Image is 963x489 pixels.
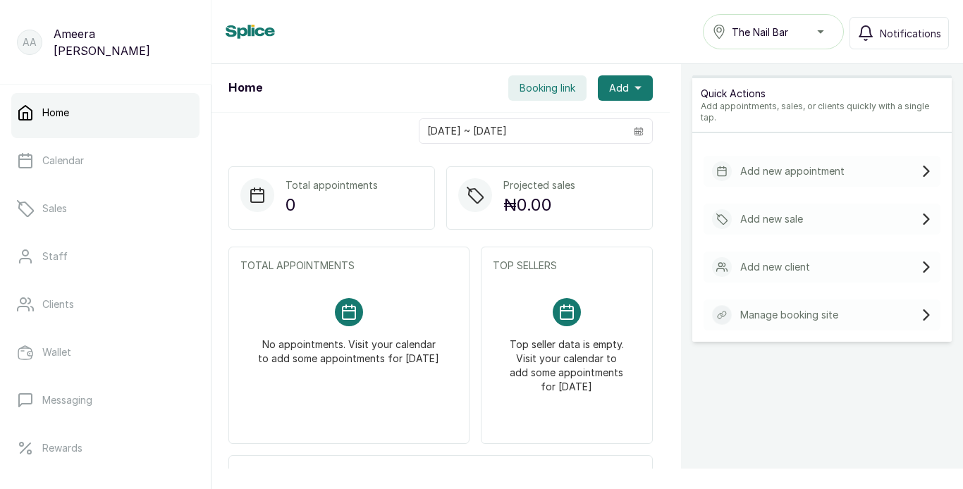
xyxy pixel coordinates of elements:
[493,259,641,273] p: TOP SELLERS
[42,297,74,311] p: Clients
[240,467,641,481] p: UPCOMING APPOINTMENTS
[11,333,200,372] a: Wallet
[42,154,84,168] p: Calendar
[228,80,262,97] h1: Home
[23,35,37,49] p: AA
[11,141,200,180] a: Calendar
[42,202,67,216] p: Sales
[510,326,624,394] p: Top seller data is empty. Visit your calendar to add some appointments for [DATE]
[42,345,71,359] p: Wallet
[503,192,575,218] p: ₦0.00
[609,81,629,95] span: Add
[11,428,200,468] a: Rewards
[11,93,200,132] a: Home
[701,101,943,123] p: Add appointments, sales, or clients quickly with a single tap.
[598,75,653,101] button: Add
[634,126,644,136] svg: calendar
[740,164,845,178] p: Add new appointment
[42,106,69,120] p: Home
[11,189,200,228] a: Sales
[42,393,92,407] p: Messaging
[740,308,838,322] p: Manage booking site
[240,259,458,273] p: TOTAL APPOINTMENTS
[520,81,575,95] span: Booking link
[286,192,378,218] p: 0
[849,17,949,49] button: Notifications
[703,14,844,49] button: The Nail Bar
[740,212,803,226] p: Add new sale
[11,237,200,276] a: Staff
[419,119,625,143] input: Select date
[732,25,788,39] span: The Nail Bar
[11,285,200,324] a: Clients
[740,260,810,274] p: Add new client
[11,380,200,420] a: Messaging
[880,26,941,41] span: Notifications
[286,178,378,192] p: Total appointments
[701,87,943,101] p: Quick Actions
[503,178,575,192] p: Projected sales
[257,326,441,366] p: No appointments. Visit your calendar to add some appointments for [DATE]
[508,75,587,101] button: Booking link
[54,25,194,59] p: Ameera [PERSON_NAME]
[42,249,68,264] p: Staff
[42,441,82,455] p: Rewards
